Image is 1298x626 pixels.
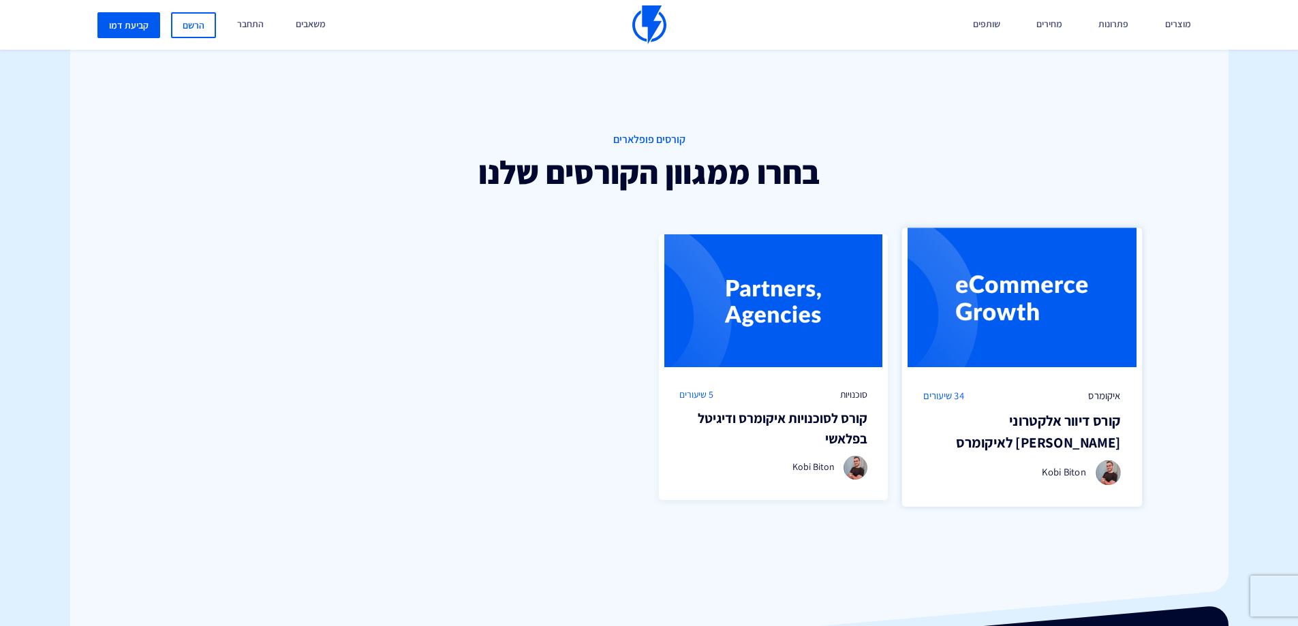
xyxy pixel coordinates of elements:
h2: בחרו ממגוון הקורסים שלנו [152,155,1147,190]
span: Kobi Biton [792,460,835,473]
a: הרשם [171,12,216,38]
span: Kobi Biton [1042,465,1086,478]
span: סוכנויות [840,388,867,401]
span: איקומרס [1089,389,1121,403]
span: 5 שיעורים [679,388,713,401]
a: איקומרס 34 שיעורים קורס דיוור אלקטרוני [PERSON_NAME] לאיקומרס Kobi Biton [902,228,1143,507]
h3: קורס דיוור אלקטרוני [PERSON_NAME] לאיקומרס [923,410,1121,453]
a: סוכנויות 5 שיעורים קורס לסוכנויות איקומרס ודיגיטל בפלאשי Kobi Biton [659,234,888,500]
h3: קורס לסוכנויות איקומרס ודיגיטל בפלאשי [679,408,867,449]
span: קורסים פופלארים [152,132,1147,148]
a: קביעת דמו [97,12,160,38]
span: 34 שיעורים [923,389,964,403]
